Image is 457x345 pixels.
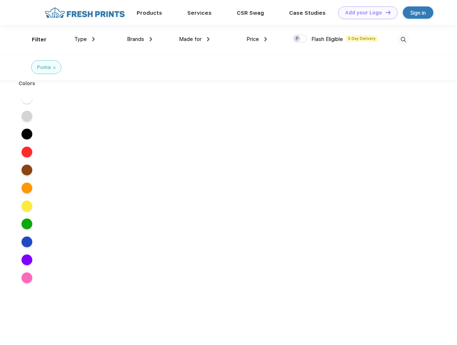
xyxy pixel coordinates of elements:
[127,36,144,42] span: Brands
[397,34,409,46] img: desktop_search.svg
[386,10,391,14] img: DT
[237,10,264,16] a: CSR Swag
[137,10,162,16] a: Products
[187,10,212,16] a: Services
[43,6,127,19] img: fo%20logo%202.webp
[246,36,259,42] span: Price
[179,36,202,42] span: Made for
[207,37,209,41] img: dropdown.png
[37,64,51,71] div: Puma
[264,37,267,41] img: dropdown.png
[53,66,56,69] img: filter_cancel.svg
[345,10,382,16] div: Add your Logo
[74,36,87,42] span: Type
[92,37,95,41] img: dropdown.png
[346,35,378,42] span: 5 Day Delivery
[150,37,152,41] img: dropdown.png
[32,36,47,44] div: Filter
[403,6,433,19] a: Sign in
[311,36,343,42] span: Flash Eligible
[410,9,426,17] div: Sign in
[13,80,41,87] div: Colors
